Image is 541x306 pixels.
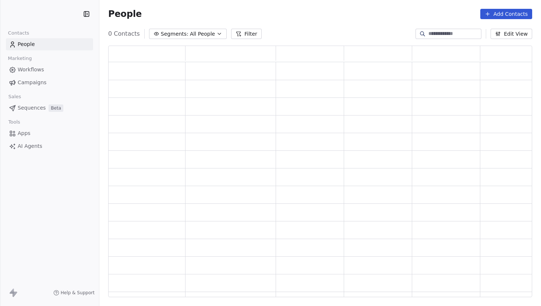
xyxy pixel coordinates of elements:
span: Beta [49,104,63,112]
span: Tools [5,117,23,128]
a: Workflows [6,64,93,76]
span: Campaigns [18,79,46,86]
span: 0 Contacts [108,29,140,38]
a: SequencesBeta [6,102,93,114]
span: Workflows [18,66,44,74]
a: AI Agents [6,140,93,152]
button: Filter [231,29,262,39]
a: Help & Support [53,290,95,296]
a: Apps [6,127,93,139]
span: Contacts [5,28,32,39]
span: Help & Support [61,290,95,296]
a: Campaigns [6,76,93,89]
span: All People [190,30,215,38]
button: Add Contacts [480,9,532,19]
span: Segments: [161,30,188,38]
span: People [108,8,142,19]
span: People [18,40,35,48]
span: Sequences [18,104,46,112]
a: People [6,38,93,50]
span: Marketing [5,53,35,64]
span: AI Agents [18,142,42,150]
span: Sales [5,91,24,102]
button: Edit View [491,29,532,39]
span: Apps [18,129,31,137]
